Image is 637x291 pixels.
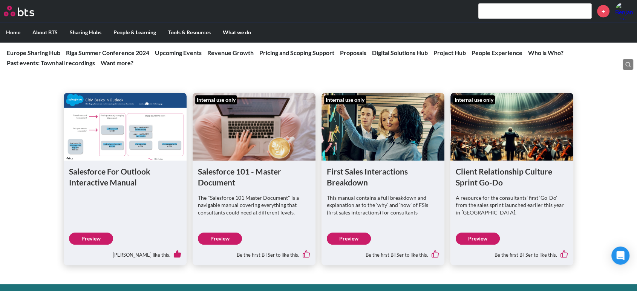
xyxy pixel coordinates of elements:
div: Be the first BTSer to like this. [327,245,439,260]
a: Europe Sharing Hub [7,49,60,56]
label: Tools & Resources [162,23,217,42]
a: Preview [198,233,242,245]
label: People & Learning [107,23,162,42]
img: BTS Logo [4,6,34,16]
div: [PERSON_NAME] like this. [69,245,181,260]
a: Profile [615,2,633,20]
a: Pricing and Scoping Support [259,49,334,56]
label: Sharing Hubs [64,23,107,42]
div: Be the first BTSer to like this. [198,245,310,260]
a: Preview [69,233,113,245]
a: Who is Who? [528,49,563,56]
div: Open Intercom Messenger [611,247,629,265]
div: Internal use only [453,95,495,104]
h1: Salesforce For Outlook Interactive Manual [69,166,181,188]
a: Go home [4,6,48,16]
a: Want more? [101,59,133,66]
p: This manual contains a full breakdown and explanation as to the ‘why’ and ‘how’ of FSIs (first sa... [327,194,439,216]
a: People Experience [472,49,522,56]
div: Internal use only [324,95,366,104]
a: Past events: Townhall recordings [7,59,95,66]
p: The "Salesforce 101 Master Document" is a navigable manual covering everything that consultants c... [198,194,310,216]
p: A resource for the consultants’ first ‘Go-Do’ from the sales sprint launched earlier this year in... [456,194,568,216]
a: Project Hub [433,49,466,56]
label: About BTS [26,23,64,42]
a: Riga Summer Conference 2024 [66,49,149,56]
a: Preview [456,233,500,245]
div: Internal use only [195,95,237,104]
h1: Salesforce 101 - Master Document [198,166,310,188]
a: + [597,5,609,17]
a: Proposals [340,49,366,56]
div: Be the first BTSer to like this. [456,245,568,260]
h1: Client Relationship Culture Sprint Go-Do [456,166,568,188]
h1: First Sales Interactions Breakdown [327,166,439,188]
a: Digital Solutions Hub [372,49,428,56]
img: Benjamin Wilcock [615,2,633,20]
a: Revenue Growth [207,49,254,56]
a: Upcoming Events [155,49,202,56]
a: Preview [327,233,371,245]
label: What we do [217,23,257,42]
